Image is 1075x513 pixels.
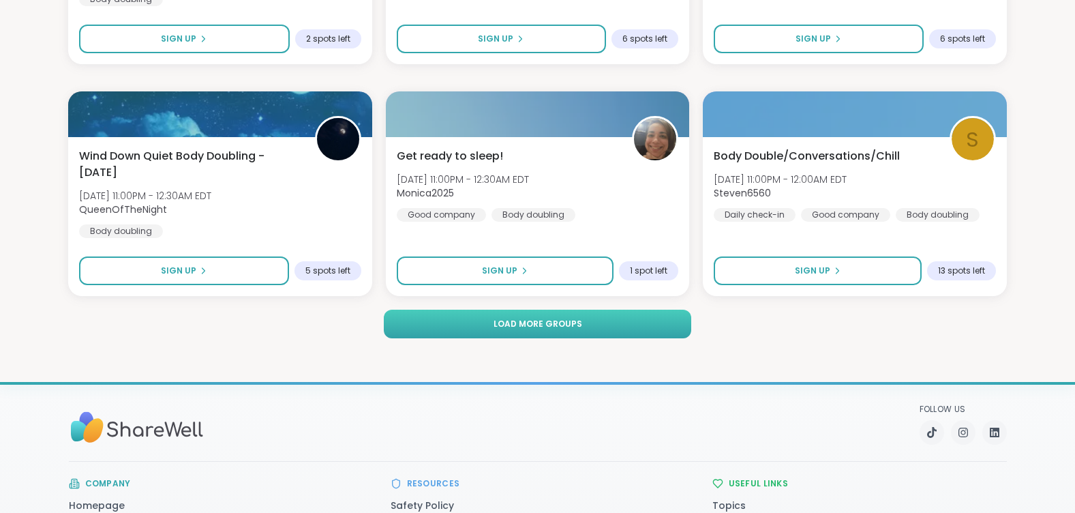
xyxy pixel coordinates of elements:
b: Monica2025 [397,186,454,200]
a: TikTok [920,420,944,445]
a: Safety Policy [391,499,454,512]
button: Sign Up [397,25,607,53]
span: Body Double/Conversations/Chill [714,148,900,164]
a: LinkedIn [982,420,1007,445]
span: 6 spots left [940,33,985,44]
span: [DATE] 11:00PM - 12:00AM EDT [714,173,847,186]
span: 5 spots left [305,265,350,276]
a: Homepage [69,499,125,512]
button: Load more groups [384,310,691,338]
span: 13 spots left [938,265,985,276]
div: Body doubling [491,208,575,222]
span: 2 spots left [306,33,350,44]
button: Sign Up [714,25,924,53]
span: [DATE] 11:00PM - 12:30AM EDT [397,173,529,186]
h3: Company [85,478,131,489]
span: Load more groups [494,318,582,330]
p: Follow Us [920,404,1007,415]
span: Sign Up [161,33,196,45]
span: 6 spots left [622,33,667,44]
span: Sign Up [161,265,196,277]
span: Wind Down Quiet Body Doubling - [DATE] [79,148,300,181]
b: QueenOfTheNight [79,203,167,216]
div: Body doubling [79,224,163,238]
div: Body doubling [896,208,980,222]
h3: Resources [407,478,460,489]
span: 1 spot left [630,265,667,276]
button: Sign Up [79,256,289,285]
img: Monica2025 [634,118,676,160]
span: Sign Up [482,265,517,277]
button: Sign Up [79,25,290,53]
span: Sign Up [796,33,831,45]
div: Daily check-in [714,208,796,222]
img: Sharewell [69,405,205,450]
img: QueenOfTheNight [317,118,359,160]
button: Sign Up [397,256,614,285]
a: Topics [712,499,746,512]
div: Good company [801,208,890,222]
span: S [966,123,979,156]
span: [DATE] 11:00PM - 12:30AM EDT [79,189,211,203]
div: Good company [397,208,486,222]
span: Sign Up [795,265,830,277]
button: Sign Up [714,256,922,285]
span: Get ready to sleep! [397,148,503,164]
b: Steven6560 [714,186,771,200]
a: Instagram [951,420,975,445]
span: Sign Up [478,33,513,45]
h3: Useful Links [729,478,789,489]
